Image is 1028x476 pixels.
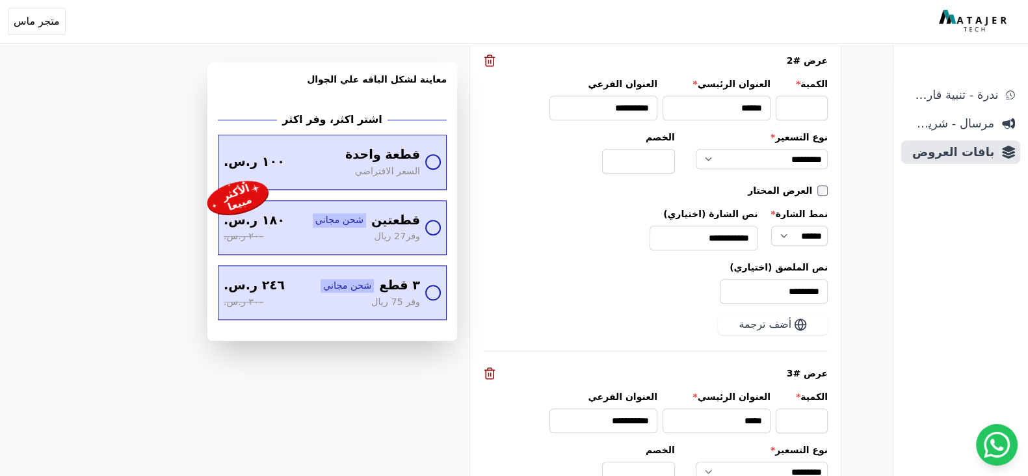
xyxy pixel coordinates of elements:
[906,143,994,161] span: باقات العروض
[602,443,675,456] label: الخصم
[224,230,263,244] span: ٢٠٠ ر.س.
[906,86,998,104] span: ندرة - تنبية قارب علي النفاذ
[739,317,791,332] span: أضف ترجمة
[218,181,257,215] div: الأكثر مبيعا
[663,77,771,90] label: العنوان الرئيسي
[313,213,366,228] span: شحن مجاني
[371,211,420,230] span: قطعتين
[696,443,828,456] label: نوع التسعير
[549,77,657,90] label: العنوان الفرعي
[355,165,420,179] span: السعر الافتراضي
[939,10,1010,33] img: MatajerTech Logo
[663,390,771,403] label: العنوان الرئيسي
[224,295,263,310] span: ٣٠٠ ر.س.
[483,54,828,67] div: عرض #2
[224,153,285,172] span: ١٠٠ ر.س.
[224,276,285,295] span: ٢٤٦ ر.س.
[718,314,828,335] button: أضف ترجمة
[282,112,382,127] h2: اشتر اكثر، وفر اكثر
[748,184,817,197] label: العرض المختار
[371,295,420,310] span: وفر 75 ريال
[483,261,828,274] label: نص الملصق (اختياري)
[602,131,675,144] label: الخصم
[906,114,994,133] span: مرسال - شريط دعاية
[379,276,420,295] span: ٣ قطع
[650,207,758,220] label: نص الشارة (اختياري)
[218,73,447,101] h3: معاينة لشكل الباقه علي الجوال
[696,131,828,144] label: نوع التسعير
[14,14,60,29] span: متجر ماس
[321,279,374,293] span: شحن مجاني
[8,8,66,35] button: متجر ماس
[776,390,828,403] label: الكمية
[345,146,420,165] span: قطعة واحدة
[483,367,828,380] div: عرض #3
[776,77,828,90] label: الكمية
[375,230,420,244] span: وفر27 ريال
[771,207,828,220] label: نمط الشارة
[549,390,657,403] label: العنوان الفرعي
[224,211,285,230] span: ١٨٠ ر.س.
